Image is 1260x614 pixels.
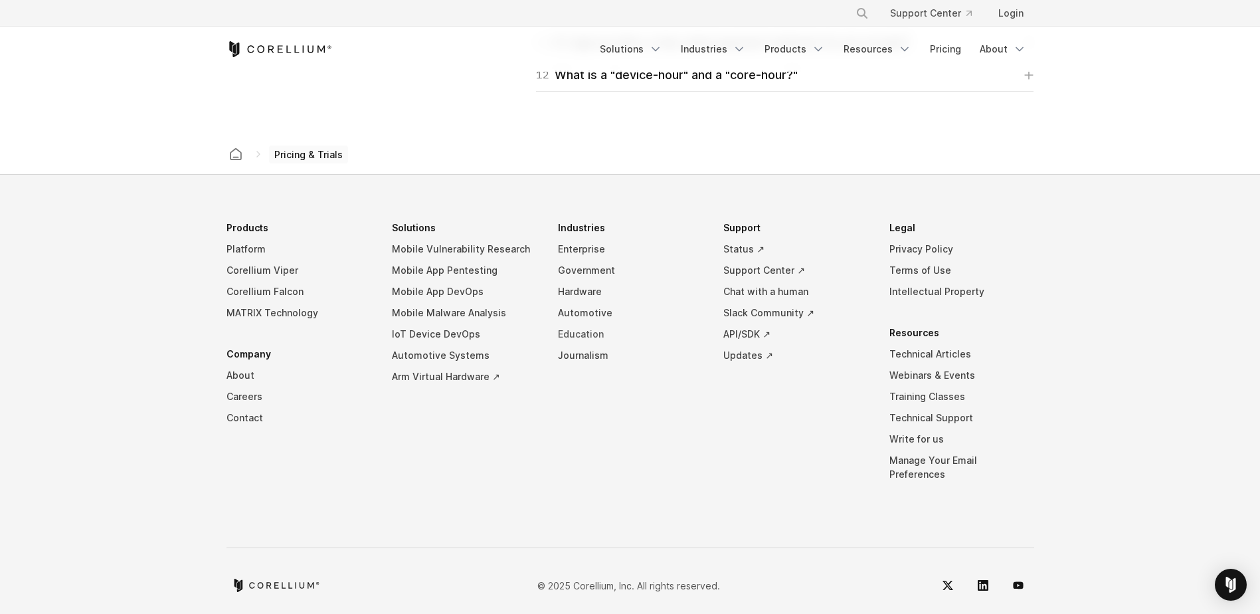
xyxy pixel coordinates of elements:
[757,37,833,61] a: Products
[836,37,919,61] a: Resources
[967,569,999,601] a: LinkedIn
[224,145,248,163] a: Corellium home
[226,365,371,386] a: About
[723,260,868,281] a: Support Center ↗
[392,260,537,281] a: Mobile App Pentesting
[1215,569,1247,601] div: Open Intercom Messenger
[889,260,1034,281] a: Terms of Use
[723,324,868,345] a: API/SDK ↗
[592,37,1034,61] div: Navigation Menu
[723,345,868,366] a: Updates ↗
[226,407,371,429] a: Contact
[889,429,1034,450] a: Write for us
[269,146,348,164] span: Pricing & Trials
[889,344,1034,365] a: Technical Articles
[226,281,371,302] a: Corellium Falcon
[988,1,1034,25] a: Login
[879,1,982,25] a: Support Center
[537,579,720,593] p: © 2025 Corellium, Inc. All rights reserved.
[226,302,371,324] a: MATRIX Technology
[889,407,1034,429] a: Technical Support
[889,239,1034,260] a: Privacy Policy
[232,579,320,592] a: Corellium home
[889,365,1034,386] a: Webinars & Events
[536,66,549,84] span: 12
[673,37,754,61] a: Industries
[889,281,1034,302] a: Intellectual Property
[392,239,537,260] a: Mobile Vulnerability Research
[226,386,371,407] a: Careers
[558,302,703,324] a: Automotive
[723,302,868,324] a: Slack Community ↗
[558,324,703,345] a: Education
[536,66,798,84] div: What is a "device-hour" and a "core-hour?"
[592,37,670,61] a: Solutions
[889,450,1034,485] a: Manage Your Email Preferences
[558,260,703,281] a: Government
[226,41,332,57] a: Corellium Home
[226,217,1034,505] div: Navigation Menu
[1002,569,1034,601] a: YouTube
[558,239,703,260] a: Enterprise
[922,37,969,61] a: Pricing
[723,281,868,302] a: Chat with a human
[723,239,868,260] a: Status ↗
[840,1,1034,25] div: Navigation Menu
[558,345,703,366] a: Journalism
[889,386,1034,407] a: Training Classes
[932,569,964,601] a: Twitter
[558,281,703,302] a: Hardware
[226,260,371,281] a: Corellium Viper
[392,324,537,345] a: IoT Device DevOps
[850,1,874,25] button: Search
[392,281,537,302] a: Mobile App DevOps
[392,366,537,387] a: Arm Virtual Hardware ↗
[972,37,1034,61] a: About
[226,239,371,260] a: Platform
[392,302,537,324] a: Mobile Malware Analysis
[392,345,537,366] a: Automotive Systems
[536,66,1034,84] a: 12What is a "device-hour" and a "core-hour?"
